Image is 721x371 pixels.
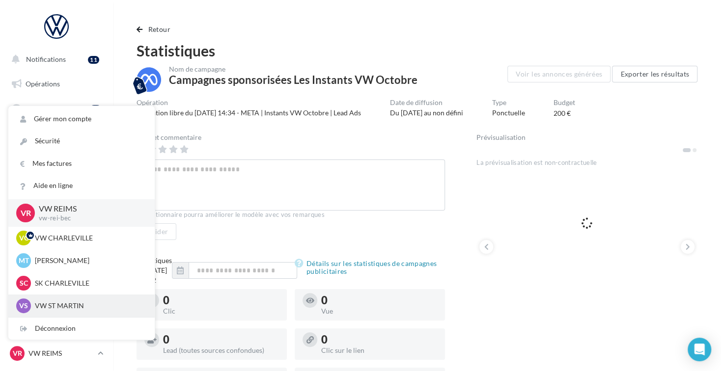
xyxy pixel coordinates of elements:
span: MT [19,256,29,265]
a: Campagnes DataOnDemand [6,278,107,307]
div: Lead (toutes sources confondues) [163,347,279,354]
span: VR [13,348,22,358]
a: Visibilité en ligne [6,123,107,144]
a: VR VW REIMS [8,344,105,363]
div: Nom de campagne [169,66,417,73]
a: Opérations [6,74,107,94]
p: VW REIMS [39,203,139,214]
div: Vue [321,308,437,315]
div: 0 [321,334,437,345]
span: VC [19,233,28,243]
p: VW CHARLEVILLE [35,233,143,243]
p: VW ST MARTIN [35,301,143,311]
div: Prévisualisation [476,134,697,141]
div: Opération libre du [DATE] 14:34 - META | Instants VW Octobre | Lead Ads [137,108,361,118]
div: Campagnes sponsorisées Les Instants VW Octobre [169,75,417,85]
div: 11 [88,56,99,64]
span: SC [20,278,28,288]
div: 0 [163,295,279,306]
div: 0 [163,334,279,345]
div: Opération [137,99,361,106]
a: Détails sur les statistiques de campagnes publicitaires [295,258,445,277]
div: Open Intercom Messenger [688,338,711,361]
div: Note et commentaire [137,134,445,141]
div: Clic sur le lien [321,347,437,354]
a: PLV et print personnalisable [6,245,107,274]
a: Gérer mon compte [8,108,155,130]
p: [PERSON_NAME] [35,256,143,265]
div: Déconnexion [8,318,155,340]
div: Ponctuelle [492,108,525,118]
div: Du [DATE] au non défini [390,108,463,118]
div: 0 [321,295,437,306]
a: Aide en ligne [8,175,155,197]
a: Campagnes [6,148,107,168]
a: Sécurité [8,130,155,152]
div: Type [492,99,525,106]
div: Date de diffusion [390,99,463,106]
a: Contacts [6,172,107,192]
a: Calendrier [6,221,107,241]
button: Exporter les résultats [612,66,697,82]
span: Retour [148,25,170,33]
button: Voir les annonces générées [507,66,610,82]
div: Le gestionnaire pourra améliorer le modèle avec vos remarques [137,211,445,219]
div: Statistiques [137,43,697,58]
p: SK CHARLEVILLE [35,278,143,288]
span: Opérations [26,79,60,88]
p: VW REIMS [28,348,94,358]
span: Boîte de réception [25,104,81,112]
span: VR [21,207,31,218]
button: Valider [137,223,176,240]
div: Budget [554,99,575,106]
p: vw-rei-bec [39,214,139,223]
a: Médiathèque [6,196,107,217]
span: Notifications [26,55,66,63]
a: Mes factures [8,153,155,175]
button: Retour [137,24,174,35]
span: VS [19,301,28,311]
div: Clic [163,308,279,315]
a: Boîte de réception54 [6,98,107,119]
button: Notifications 11 [6,49,103,70]
div: 200 € [554,108,571,118]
